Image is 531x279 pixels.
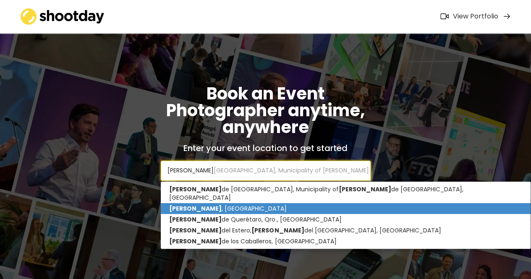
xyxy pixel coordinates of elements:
[169,204,222,213] strong: [PERSON_NAME]
[251,226,304,235] strong: [PERSON_NAME]
[161,85,371,136] h1: Book an Event Photographer anytime, anywhere
[161,184,531,203] p: de [GEOGRAPHIC_DATA], Municipality of de [GEOGRAPHIC_DATA], [GEOGRAPHIC_DATA]
[453,12,498,21] div: View Portfolio
[183,144,348,152] h2: Enter your event location to get started
[169,237,222,245] strong: [PERSON_NAME]
[338,185,391,193] strong: [PERSON_NAME]
[21,8,105,25] img: shootday_logo.png
[161,236,531,247] p: de los Caballeros, [GEOGRAPHIC_DATA]
[161,214,531,225] p: de Querétaro, Qro., [GEOGRAPHIC_DATA]
[161,225,531,236] p: del Estero, del [GEOGRAPHIC_DATA], [GEOGRAPHIC_DATA]
[169,185,222,193] strong: [PERSON_NAME]
[161,203,531,214] p: , [GEOGRAPHIC_DATA]
[440,13,449,19] img: Icon%20feather-video%402x.png
[169,226,222,235] strong: [PERSON_NAME]
[161,161,371,181] input: Enter city or location
[169,215,222,224] strong: [PERSON_NAME]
